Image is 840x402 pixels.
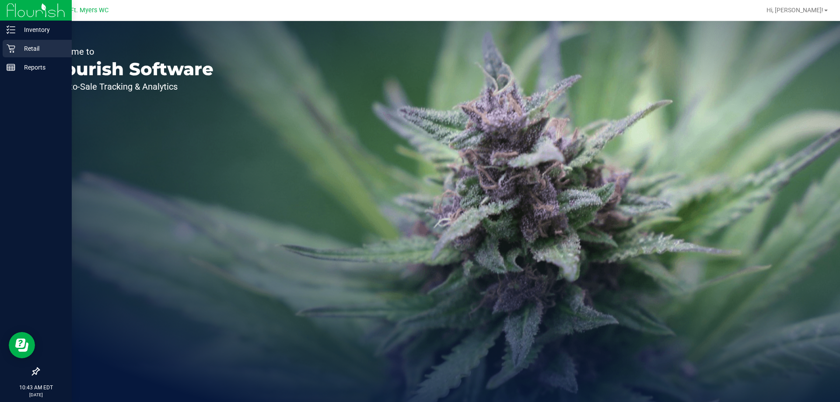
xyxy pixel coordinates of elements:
[47,60,213,78] p: Flourish Software
[15,43,68,54] p: Retail
[4,384,68,392] p: 10:43 AM EDT
[15,24,68,35] p: Inventory
[47,47,213,56] p: Welcome to
[7,25,15,34] inline-svg: Inventory
[7,63,15,72] inline-svg: Reports
[4,392,68,398] p: [DATE]
[7,44,15,53] inline-svg: Retail
[766,7,823,14] span: Hi, [PERSON_NAME]!
[9,332,35,358] iframe: Resource center
[15,62,68,73] p: Reports
[70,7,108,14] span: Ft. Myers WC
[47,82,213,91] p: Seed-to-Sale Tracking & Analytics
